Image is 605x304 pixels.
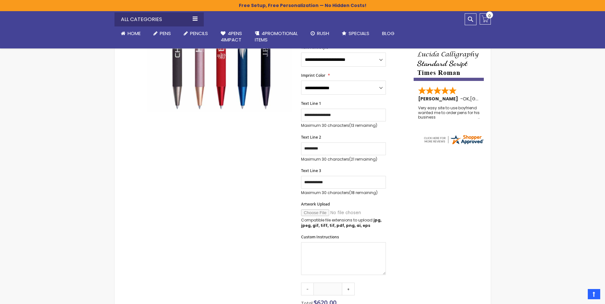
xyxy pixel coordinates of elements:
a: Specials [336,26,376,40]
span: Pens [160,30,171,37]
span: Artwork Upload [301,201,330,207]
a: Pens [147,26,177,40]
a: Blog [376,26,401,40]
a: Home [114,26,147,40]
span: Imprint Color [301,73,325,78]
span: Text Line 1 [301,101,321,106]
span: (18 remaining) [349,190,378,195]
img: font-personalization-examples [414,19,484,81]
span: - , [460,96,517,102]
a: + [342,283,355,295]
span: Specials [349,30,369,37]
p: Compatible file extensions to upload: [301,218,386,228]
p: Maximum 30 characters [301,190,386,195]
a: Rush [304,26,336,40]
span: Blog [382,30,395,37]
span: Text Font Style [301,45,328,50]
a: 4Pens4impact [214,26,248,47]
div: All Categories [114,12,204,26]
span: (13 remaining) [349,123,377,128]
span: [GEOGRAPHIC_DATA] [470,96,517,102]
span: 0 [488,13,491,19]
span: (21 remaining) [349,156,377,162]
span: Custom Instructions [301,234,339,240]
span: [PERSON_NAME] [418,96,460,102]
a: 4pens.com certificate URL [423,141,484,147]
p: Maximum 30 characters [301,123,386,128]
span: Rush [317,30,329,37]
span: Pencils [190,30,208,37]
span: 4Pens 4impact [221,30,242,43]
a: Pencils [177,26,214,40]
span: Text Line 2 [301,134,321,140]
div: Very easy site to use boyfriend wanted me to order pens for his business [418,106,480,119]
p: Maximum 30 characters [301,157,386,162]
a: - [301,283,314,295]
span: Text Line 3 [301,168,321,173]
span: 4PROMOTIONAL ITEMS [255,30,298,43]
span: Home [128,30,141,37]
a: Top [588,289,600,299]
a: 0 [480,13,491,25]
strong: jpg, jpeg, gif, tiff, tif, pdf, png, ai, eps [301,217,381,228]
img: 4pens.com widget logo [423,134,484,145]
span: OK [463,96,469,102]
a: 4PROMOTIONALITEMS [248,26,304,47]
